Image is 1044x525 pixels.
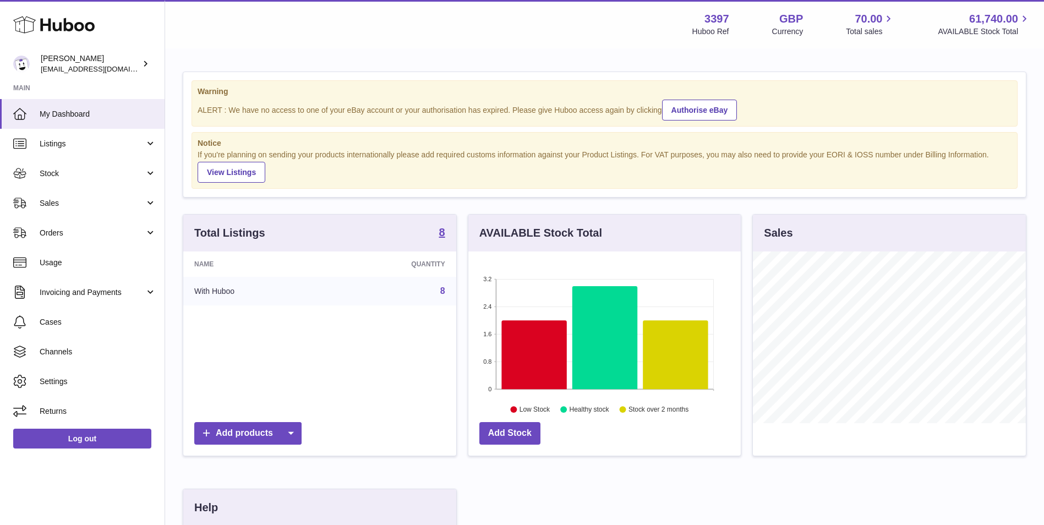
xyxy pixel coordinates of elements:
[439,227,445,238] strong: 8
[40,198,145,209] span: Sales
[183,277,327,305] td: With Huboo
[439,227,445,240] a: 8
[846,26,895,37] span: Total sales
[772,26,804,37] div: Currency
[440,286,445,296] a: 8
[194,500,218,515] h3: Help
[13,429,151,449] a: Log out
[692,26,729,37] div: Huboo Ref
[779,12,803,26] strong: GBP
[479,422,540,445] a: Add Stock
[483,303,491,310] text: 2.4
[40,376,156,387] span: Settings
[40,287,145,298] span: Invoicing and Payments
[938,26,1031,37] span: AVAILABLE Stock Total
[628,406,688,414] text: Stock over 2 months
[969,12,1018,26] span: 61,740.00
[40,168,145,179] span: Stock
[938,12,1031,37] a: 61,740.00 AVAILABLE Stock Total
[198,150,1012,183] div: If you're planning on sending your products internationally please add required customs informati...
[483,358,491,365] text: 0.8
[194,226,265,240] h3: Total Listings
[198,86,1012,97] strong: Warning
[41,64,162,73] span: [EMAIL_ADDRESS][DOMAIN_NAME]
[41,53,140,74] div: [PERSON_NAME]
[846,12,895,37] a: 70.00 Total sales
[483,276,491,282] text: 3.2
[40,139,145,149] span: Listings
[327,251,456,277] th: Quantity
[479,226,602,240] h3: AVAILABLE Stock Total
[520,406,550,414] text: Low Stock
[194,422,302,445] a: Add products
[488,386,491,392] text: 0
[40,347,156,357] span: Channels
[704,12,729,26] strong: 3397
[198,138,1012,149] strong: Notice
[198,98,1012,121] div: ALERT : We have no access to one of your eBay account or your authorisation has expired. Please g...
[569,406,609,414] text: Healthy stock
[183,251,327,277] th: Name
[40,109,156,119] span: My Dashboard
[13,56,30,72] img: sales@canchema.com
[855,12,882,26] span: 70.00
[40,258,156,268] span: Usage
[40,228,145,238] span: Orders
[198,162,265,183] a: View Listings
[764,226,792,240] h3: Sales
[40,406,156,417] span: Returns
[483,331,491,337] text: 1.6
[40,317,156,327] span: Cases
[662,100,737,121] a: Authorise eBay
